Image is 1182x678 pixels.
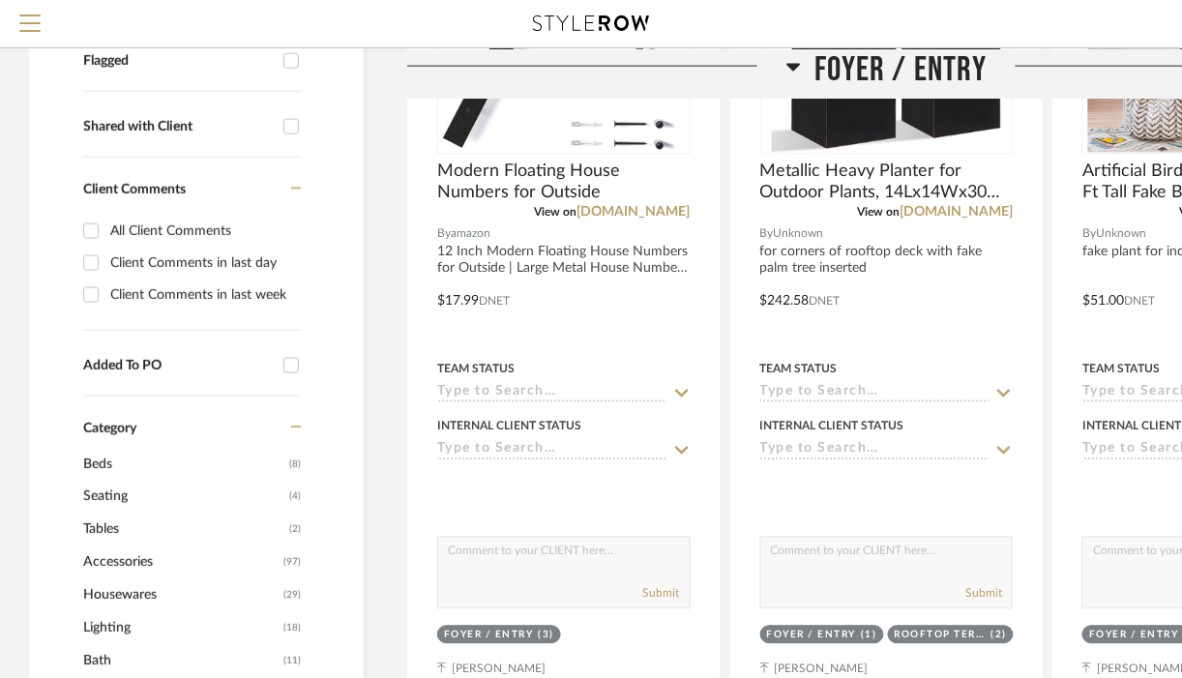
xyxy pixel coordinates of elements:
[535,206,577,218] span: View on
[283,547,301,578] span: (97)
[895,629,987,643] div: Rooftop Terrace
[760,385,990,403] input: Type to Search…
[437,385,667,403] input: Type to Search…
[83,514,284,546] span: Tables
[1082,361,1160,378] div: Team Status
[444,629,534,643] div: Foyer / Entry
[1096,224,1146,243] span: Unknown
[1089,629,1179,643] div: Foyer / Entry
[83,481,284,514] span: Seating
[83,53,274,70] div: Flagged
[1082,224,1096,243] span: By
[437,418,581,435] div: Internal Client Status
[83,183,186,196] span: Client Comments
[437,361,515,378] div: Team Status
[83,358,274,374] div: Added To PO
[437,442,667,460] input: Type to Search…
[110,248,296,279] div: Client Comments in last day
[83,579,279,612] span: Housewares
[760,224,774,243] span: By
[857,206,900,218] span: View on
[965,585,1002,603] button: Submit
[83,612,279,645] span: Lighting
[815,48,988,90] span: Foyer / Entry
[283,646,301,677] span: (11)
[774,224,824,243] span: Unknown
[83,546,279,579] span: Accessories
[577,205,691,219] a: [DOMAIN_NAME]
[289,515,301,545] span: (2)
[451,224,490,243] span: amazon
[643,585,680,603] button: Submit
[83,421,136,437] span: Category
[289,449,301,480] span: (8)
[110,216,296,247] div: All Client Comments
[861,629,877,643] div: (1)
[900,205,1013,219] a: [DOMAIN_NAME]
[760,442,990,460] input: Type to Search…
[83,448,284,481] span: Beds
[83,119,274,135] div: Shared with Client
[991,629,1008,643] div: (2)
[83,645,279,678] span: Bath
[110,280,296,310] div: Client Comments in last week
[283,613,301,644] span: (18)
[760,418,904,435] div: Internal Client Status
[283,580,301,611] span: (29)
[289,482,301,513] span: (4)
[437,224,451,243] span: By
[437,161,691,203] span: Modern Floating House Numbers for Outside
[539,629,555,643] div: (3)
[760,161,1014,203] span: Metallic Heavy Planter for Outdoor Plants, 14Lx14Wx30H Inches, Tall Metal Planter Box with Hand B...
[760,361,838,378] div: Team Status
[767,629,857,643] div: Foyer / Entry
